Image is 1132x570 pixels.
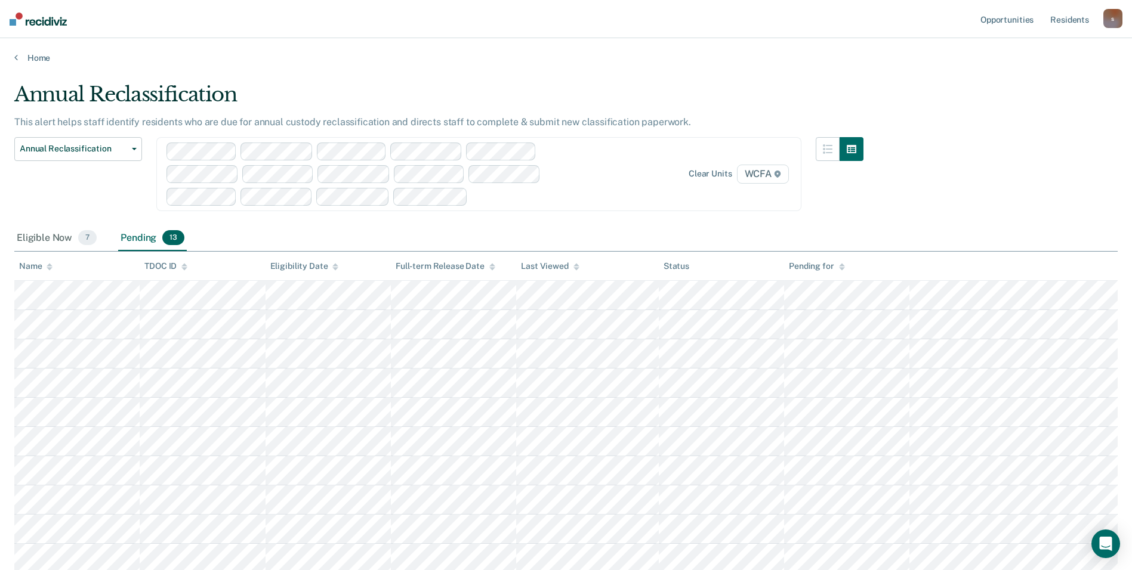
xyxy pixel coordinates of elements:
div: Open Intercom Messenger [1091,529,1120,558]
a: Home [14,52,1118,63]
div: Pending13 [118,225,187,252]
button: s [1103,9,1122,28]
div: TDOC ID [144,261,187,271]
span: 7 [78,230,97,246]
div: Name [19,261,53,271]
div: Last Viewed [521,261,579,271]
span: 13 [162,230,184,246]
div: Pending for [789,261,844,271]
div: Annual Reclassification [14,82,863,116]
img: Recidiviz [10,13,67,26]
span: Annual Reclassification [20,144,127,154]
div: Eligible Now7 [14,225,99,252]
div: Status [664,261,689,271]
div: Eligibility Date [270,261,339,271]
span: WCFA [737,165,789,184]
button: Annual Reclassification [14,137,142,161]
div: Clear units [689,169,732,179]
div: Full-term Release Date [396,261,495,271]
p: This alert helps staff identify residents who are due for annual custody reclassification and dir... [14,116,691,128]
